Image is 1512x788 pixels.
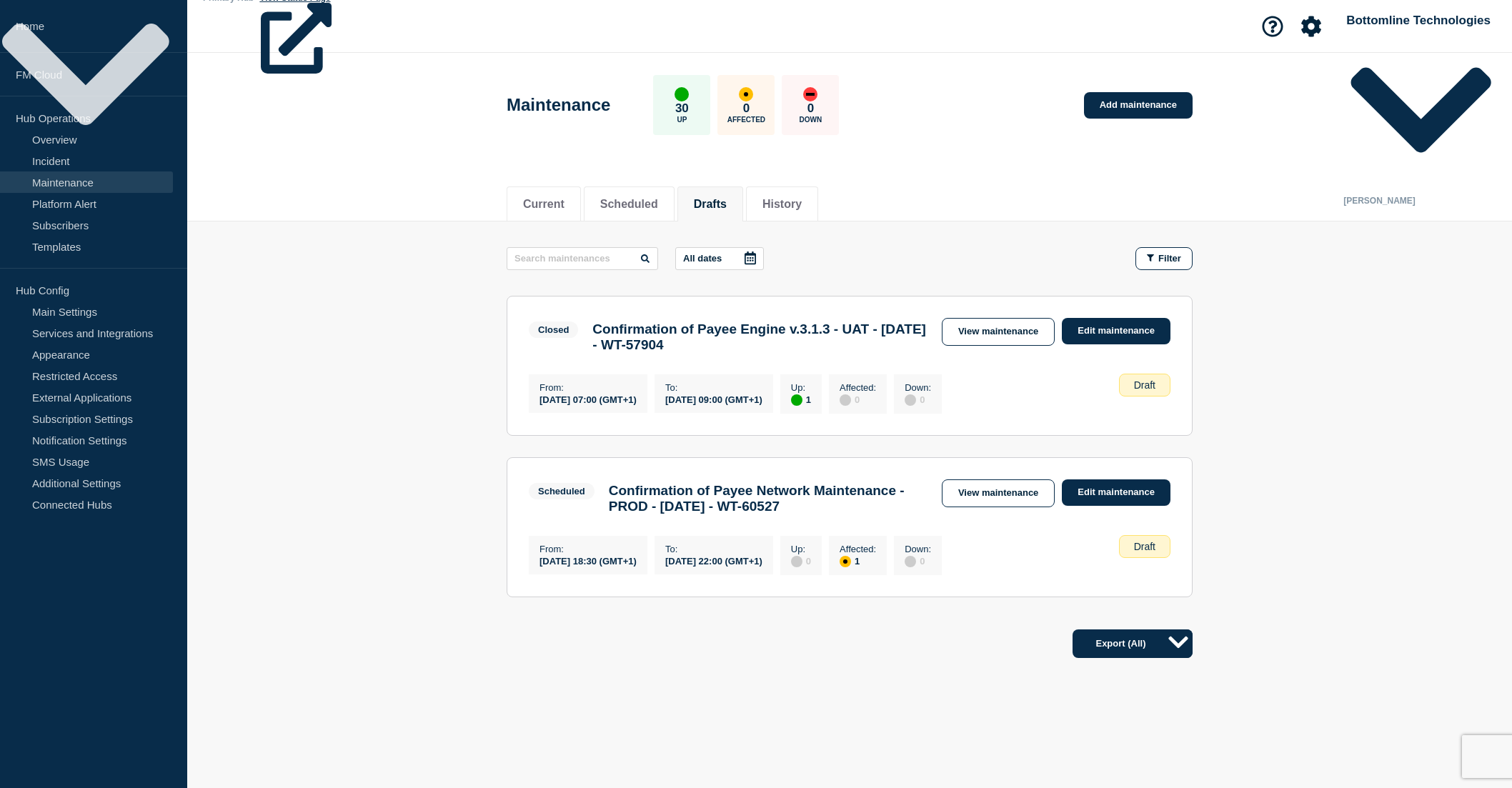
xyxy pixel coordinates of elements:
div: 1 [840,554,876,567]
div: disabled [840,394,851,406]
p: Up [677,116,687,124]
p: 0 [743,101,750,116]
div: [DATE] 09:00 (GMT+1) [665,393,762,405]
div: Closed [538,324,569,335]
div: Draft [1119,535,1170,558]
button: Filter [1135,247,1193,270]
div: 0 [840,393,876,406]
p: All dates [683,253,722,264]
span: Filter [1158,253,1181,264]
button: Support [1258,11,1288,41]
div: up [675,87,689,101]
div: affected [840,556,851,567]
div: up [791,394,802,406]
p: [PERSON_NAME] [1341,196,1489,206]
p: 30 [675,101,689,116]
button: Bottomline Technologies [1341,14,1496,196]
p: Up : [791,544,811,554]
input: Search maintenances [507,247,658,270]
div: Scheduled [538,486,585,497]
button: Current [523,198,564,211]
div: [DATE] 18:30 (GMT+1) [539,554,637,567]
p: From : [539,382,637,393]
div: disabled [791,556,802,567]
p: Affected [727,116,765,124]
p: To : [665,382,762,393]
button: All dates [675,247,764,270]
div: 0 [791,554,811,567]
div: 1 [791,393,811,406]
div: disabled [905,394,916,406]
div: 0 [905,393,931,406]
p: From : [539,544,637,554]
h3: Confirmation of Payee Network Maintenance - PROD - [DATE] - WT-60527 [609,483,927,514]
a: Edit maintenance [1062,479,1170,506]
p: 0 [807,101,814,116]
p: Down [800,116,822,124]
div: [DATE] 22:00 (GMT+1) [665,554,762,567]
div: Draft [1119,374,1170,397]
p: To : [665,544,762,554]
button: Export (All) [1073,629,1193,658]
a: Edit maintenance [1062,318,1170,344]
button: Account settings [1296,11,1326,41]
button: History [762,198,802,211]
h1: Maintenance [507,95,610,115]
div: 0 [905,554,931,567]
p: Down : [905,382,931,393]
button: Drafts [694,198,727,211]
div: affected [739,87,753,101]
p: Up : [791,382,811,393]
a: View maintenance [942,318,1055,346]
p: Affected : [840,382,876,393]
p: Down : [905,544,931,554]
a: Add maintenance [1084,92,1193,119]
div: disabled [905,556,916,567]
button: Options [1164,629,1193,658]
h3: Confirmation of Payee Engine v.3.1.3 - UAT - [DATE] - WT-57904 [592,321,927,353]
a: View maintenance [942,479,1055,507]
div: [DATE] 07:00 (GMT+1) [539,393,637,405]
button: Scheduled [600,198,658,211]
p: Affected : [840,544,876,554]
div: down [803,87,817,101]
